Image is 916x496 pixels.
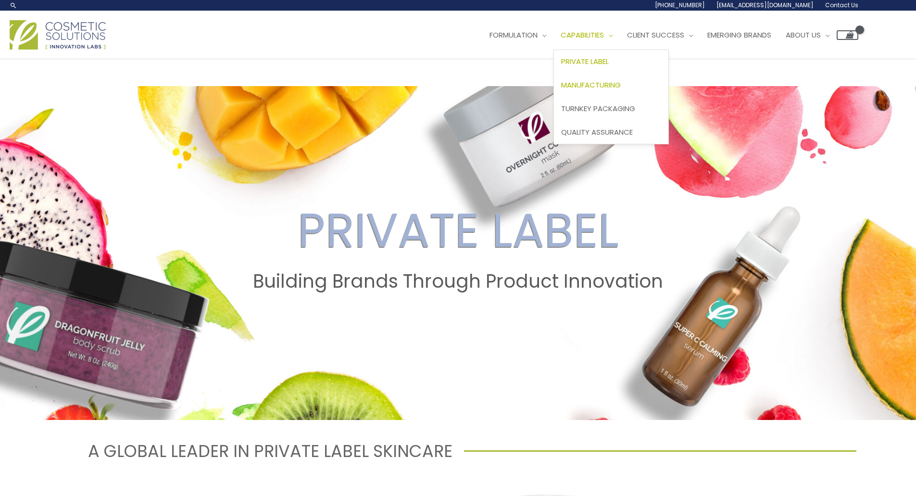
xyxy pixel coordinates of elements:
[60,439,452,463] h1: A GLOBAL LEADER IN PRIVATE LABEL SKINCARE
[554,120,668,144] a: Quality Assurance
[837,30,858,40] a: View Shopping Cart, empty
[553,21,620,50] a: Capabilities
[561,30,604,40] span: Capabilities
[778,21,837,50] a: About Us
[9,270,907,293] h2: Building Brands Through Product Innovation
[620,21,700,50] a: Client Success
[10,20,106,50] img: Cosmetic Solutions Logo
[489,30,538,40] span: Formulation
[700,21,778,50] a: Emerging Brands
[707,30,771,40] span: Emerging Brands
[482,21,553,50] a: Formulation
[554,97,668,120] a: Turnkey Packaging
[655,1,705,9] span: [PHONE_NUMBER]
[554,74,668,97] a: Manufacturing
[627,30,684,40] span: Client Success
[561,127,633,137] span: Quality Assurance
[716,1,814,9] span: [EMAIL_ADDRESS][DOMAIN_NAME]
[9,202,907,259] h2: PRIVATE LABEL
[10,1,17,9] a: Search icon link
[561,80,621,90] span: Manufacturing
[786,30,821,40] span: About Us
[561,56,609,66] span: Private Label
[475,21,858,50] nav: Site Navigation
[554,50,668,74] a: Private Label
[561,103,635,114] span: Turnkey Packaging
[825,1,858,9] span: Contact Us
